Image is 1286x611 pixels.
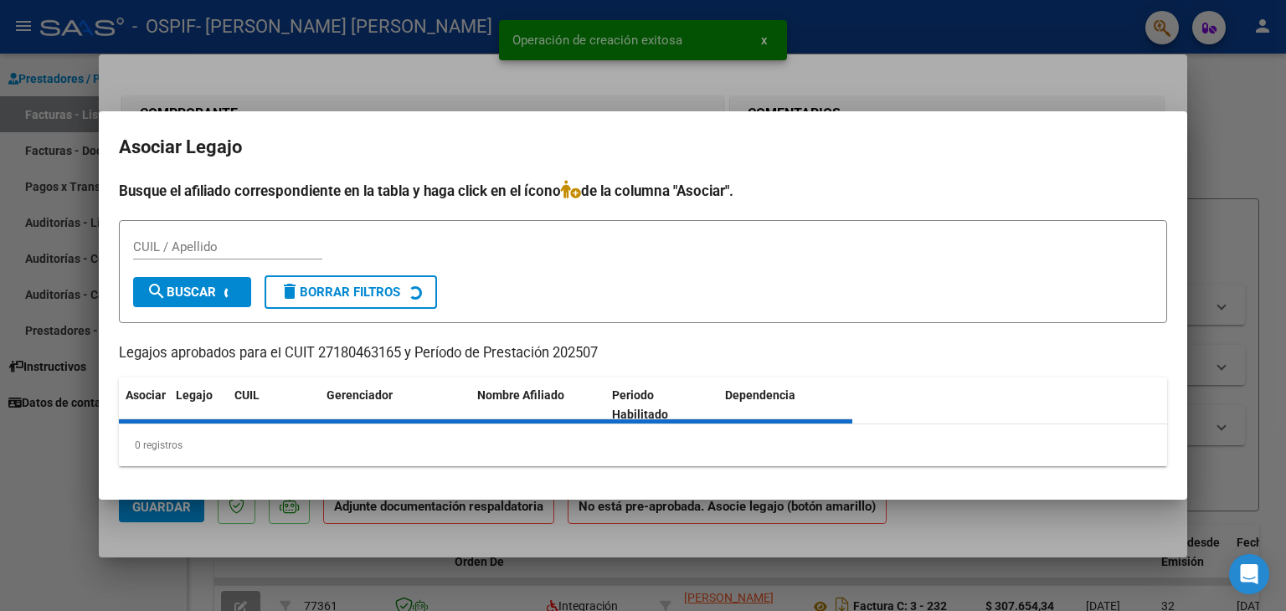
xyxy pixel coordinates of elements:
datatable-header-cell: Asociar [119,377,169,433]
datatable-header-cell: CUIL [228,377,320,433]
span: Dependencia [725,388,795,402]
datatable-header-cell: Nombre Afiliado [471,377,605,433]
span: Gerenciador [327,388,393,402]
span: Asociar [126,388,166,402]
button: Buscar [133,277,251,307]
datatable-header-cell: Periodo Habilitado [605,377,718,433]
datatable-header-cell: Legajo [169,377,228,433]
h2: Asociar Legajo [119,131,1167,163]
span: Legajo [176,388,213,402]
span: Periodo Habilitado [612,388,668,421]
span: Buscar [147,285,216,300]
span: Borrar Filtros [280,285,400,300]
span: CUIL [234,388,260,402]
mat-icon: delete [280,281,300,301]
datatable-header-cell: Dependencia [718,377,853,433]
datatable-header-cell: Gerenciador [320,377,471,433]
div: 0 registros [119,424,1167,466]
h4: Busque el afiliado correspondiente en la tabla y haga click en el ícono de la columna "Asociar". [119,180,1167,202]
mat-icon: search [147,281,167,301]
span: Nombre Afiliado [477,388,564,402]
button: Borrar Filtros [265,275,437,309]
p: Legajos aprobados para el CUIT 27180463165 y Período de Prestación 202507 [119,343,1167,364]
div: Open Intercom Messenger [1229,554,1269,594]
